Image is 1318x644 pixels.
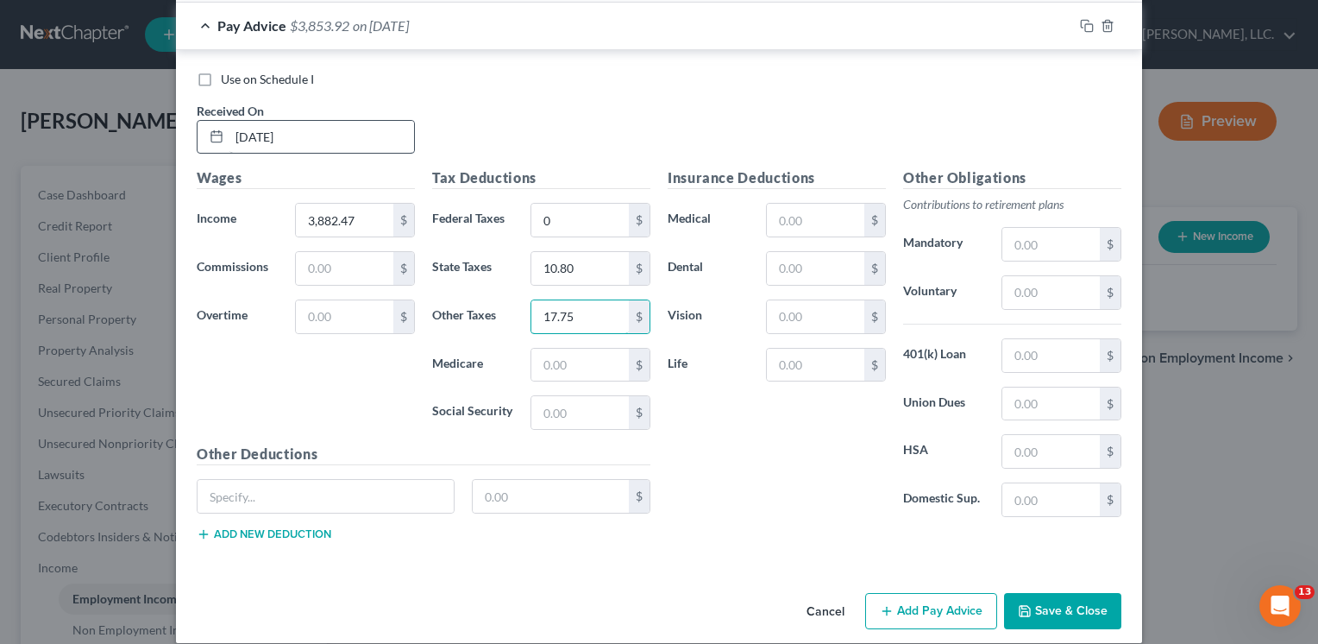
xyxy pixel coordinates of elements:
[1259,585,1301,627] iframe: Intercom live chat
[531,252,629,285] input: 0.00
[229,121,414,154] input: MM/DD/YYYY
[659,251,757,286] label: Dental
[1002,388,1100,420] input: 0.00
[1100,435,1120,468] div: $
[393,204,414,237] div: $
[296,300,393,333] input: 0.00
[864,300,885,333] div: $
[629,204,650,237] div: $
[197,444,650,465] h5: Other Deductions
[197,104,264,118] span: Received On
[1100,388,1120,420] div: $
[894,338,993,373] label: 401(k) Loan
[197,167,415,189] h5: Wages
[296,204,393,237] input: 0.00
[865,593,997,629] button: Add Pay Advice
[432,167,650,189] h5: Tax Deductions
[629,252,650,285] div: $
[659,348,757,382] label: Life
[424,348,522,382] label: Medicare
[424,251,522,286] label: State Taxes
[629,300,650,333] div: $
[659,300,757,334] label: Vision
[198,480,454,513] input: Specify...
[767,349,864,382] input: 0.00
[393,252,414,285] div: $
[1004,593,1121,629] button: Save & Close
[659,203,757,237] label: Medical
[894,227,993,262] label: Mandatory
[221,72,314,86] span: Use on Schedule I
[1002,483,1100,516] input: 0.00
[1002,228,1100,261] input: 0.00
[531,349,629,382] input: 0.00
[668,167,886,189] h5: Insurance Deductions
[424,203,522,237] label: Federal Taxes
[1100,483,1120,516] div: $
[767,204,864,237] input: 0.00
[188,300,286,334] label: Overtime
[629,396,650,429] div: $
[188,251,286,286] label: Commissions
[903,196,1121,213] p: Contributions to retirement plans
[894,275,993,310] label: Voluntary
[894,483,993,517] label: Domestic Sup.
[393,300,414,333] div: $
[1295,585,1315,599] span: 13
[1100,228,1120,261] div: $
[353,17,409,34] span: on [DATE]
[424,300,522,334] label: Other Taxes
[894,387,993,421] label: Union Dues
[1002,276,1100,309] input: 0.00
[1002,435,1100,468] input: 0.00
[864,204,885,237] div: $
[296,252,393,285] input: 0.00
[531,396,629,429] input: 0.00
[767,300,864,333] input: 0.00
[531,204,629,237] input: 0.00
[894,434,993,469] label: HSA
[629,480,650,513] div: $
[1100,276,1120,309] div: $
[290,17,349,34] span: $3,853.92
[864,252,885,285] div: $
[864,349,885,382] div: $
[767,252,864,285] input: 0.00
[903,167,1121,189] h5: Other Obligations
[531,300,629,333] input: 0.00
[197,527,331,541] button: Add new deduction
[1100,339,1120,372] div: $
[629,349,650,382] div: $
[473,480,630,513] input: 0.00
[424,395,522,430] label: Social Security
[197,211,236,225] span: Income
[793,595,858,629] button: Cancel
[217,17,286,34] span: Pay Advice
[1002,339,1100,372] input: 0.00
